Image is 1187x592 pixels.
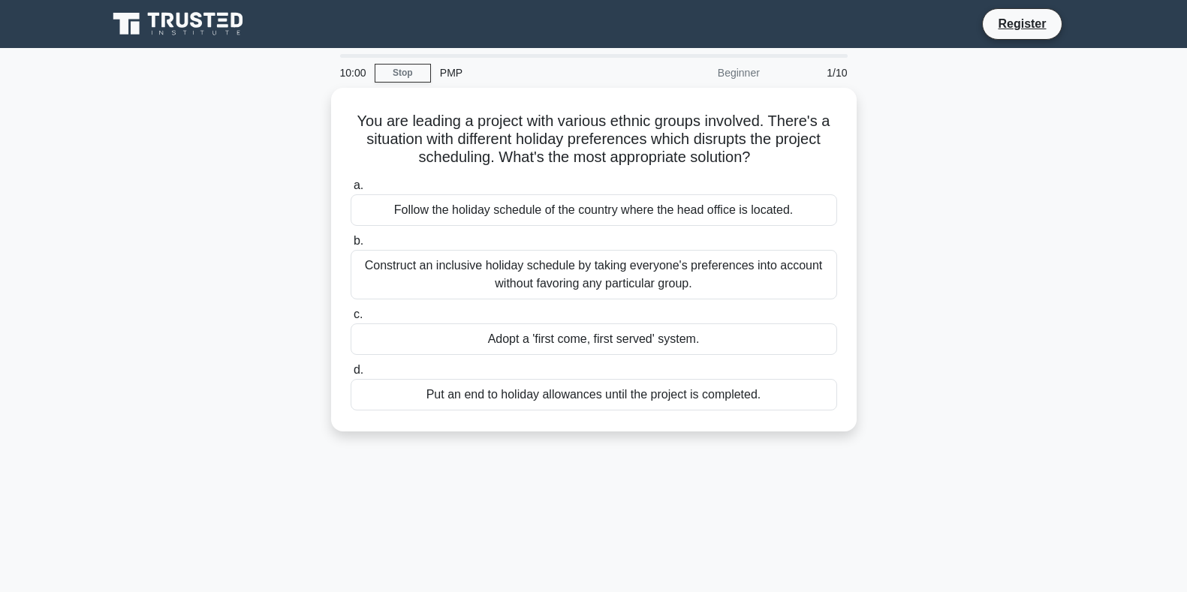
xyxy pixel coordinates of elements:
[354,234,363,247] span: b.
[354,308,363,320] span: c.
[431,58,637,88] div: PMP
[989,14,1055,33] a: Register
[351,250,837,299] div: Construct an inclusive holiday schedule by taking everyone's preferences into account without fav...
[351,194,837,226] div: Follow the holiday schedule of the country where the head office is located.
[769,58,857,88] div: 1/10
[351,323,837,355] div: Adopt a 'first come, first served' system.
[637,58,769,88] div: Beginner
[375,64,431,83] a: Stop
[351,379,837,410] div: Put an end to holiday allowances until the project is completed.
[354,179,363,191] span: a.
[331,58,375,88] div: 10:00
[354,363,363,376] span: d.
[349,112,839,167] h5: You are leading a project with various ethnic groups involved. There's a situation with different...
